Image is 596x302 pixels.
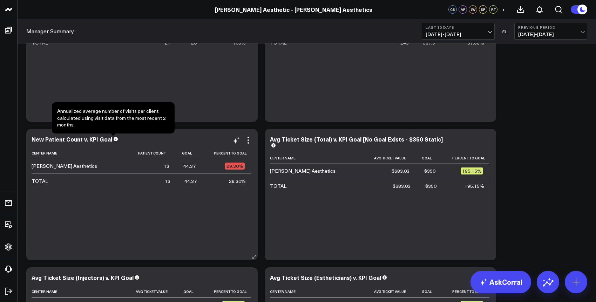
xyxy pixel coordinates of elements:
div: TOTAL [270,183,286,190]
div: SP [479,5,487,14]
th: Percent To Goal [203,286,251,297]
div: Avg Ticket Size (Injectors) v. KPI Goal [32,274,134,281]
button: Last 30 Days[DATE]-[DATE] [422,23,495,40]
th: Percent To Goal [442,286,489,297]
button: + [499,5,508,14]
div: New Patient Count v. KPI Goal [32,135,112,143]
span: [DATE] - [DATE] [518,32,583,37]
th: Goal [176,147,202,159]
th: Avg Ticket Value [124,286,178,297]
th: Avg Ticket Value [363,152,416,164]
div: VS [498,29,511,33]
b: Previous Period [518,25,583,29]
span: + [502,7,505,12]
button: Previous Period[DATE]-[DATE] [514,23,587,40]
div: Avg Ticket Size (Total) v. KPI Goal [No Goal Exists - $350 Static] [270,135,443,143]
div: 29.30% [229,178,246,185]
div: 195.15% [461,167,483,174]
th: Goal [416,286,441,297]
b: Last 30 Days [426,25,491,29]
div: [PERSON_NAME] Aesthetics [32,163,97,170]
div: TOTAL [32,178,48,185]
div: AF [459,5,467,14]
div: 29.30% [225,163,245,170]
div: 13 [164,163,169,170]
div: CS [448,5,457,14]
th: Center Name [32,286,124,297]
th: Avg Ticket Value [363,286,416,297]
a: [PERSON_NAME] Aesthetic - [PERSON_NAME] Aesthetics [215,6,372,13]
div: JW [469,5,477,14]
div: [PERSON_NAME] Aesthetics [270,167,336,174]
div: 44.37 [183,163,196,170]
div: $683.03 [393,183,411,190]
th: Center Name [270,152,363,164]
th: Percent To Goal [202,147,251,159]
div: RT [489,5,497,14]
div: 13 [165,178,170,185]
th: Goal [177,286,203,297]
a: AskCorral [470,271,531,293]
th: Center Name [32,147,126,159]
div: $350 [424,167,435,174]
th: Patient Count [126,147,176,159]
span: [DATE] - [DATE] [426,32,491,37]
div: 44.37 [184,178,197,185]
th: Center Name [270,286,363,297]
div: $683.03 [392,167,409,174]
th: Percent To Goal [442,152,489,164]
th: Goal [416,152,441,164]
a: Manager Summary [26,27,74,35]
div: Avg Ticket Size (Estheticians) v. KPI Goal [270,274,381,281]
div: 195.15% [465,183,484,190]
div: $350 [425,183,436,190]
